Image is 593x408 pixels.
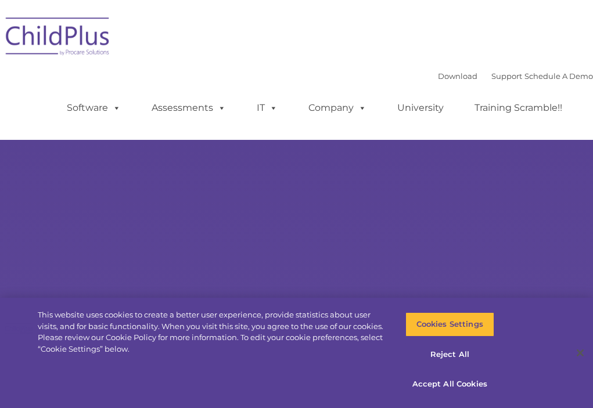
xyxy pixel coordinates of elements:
[386,96,455,120] a: University
[438,71,593,81] font: |
[405,342,494,367] button: Reject All
[491,71,522,81] a: Support
[245,96,289,120] a: IT
[463,96,574,120] a: Training Scramble!!
[297,96,378,120] a: Company
[524,71,593,81] a: Schedule A Demo
[140,96,238,120] a: Assessments
[405,312,494,337] button: Cookies Settings
[38,309,387,355] div: This website uses cookies to create a better user experience, provide statistics about user visit...
[55,96,132,120] a: Software
[405,372,494,396] button: Accept All Cookies
[567,340,593,366] button: Close
[438,71,477,81] a: Download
